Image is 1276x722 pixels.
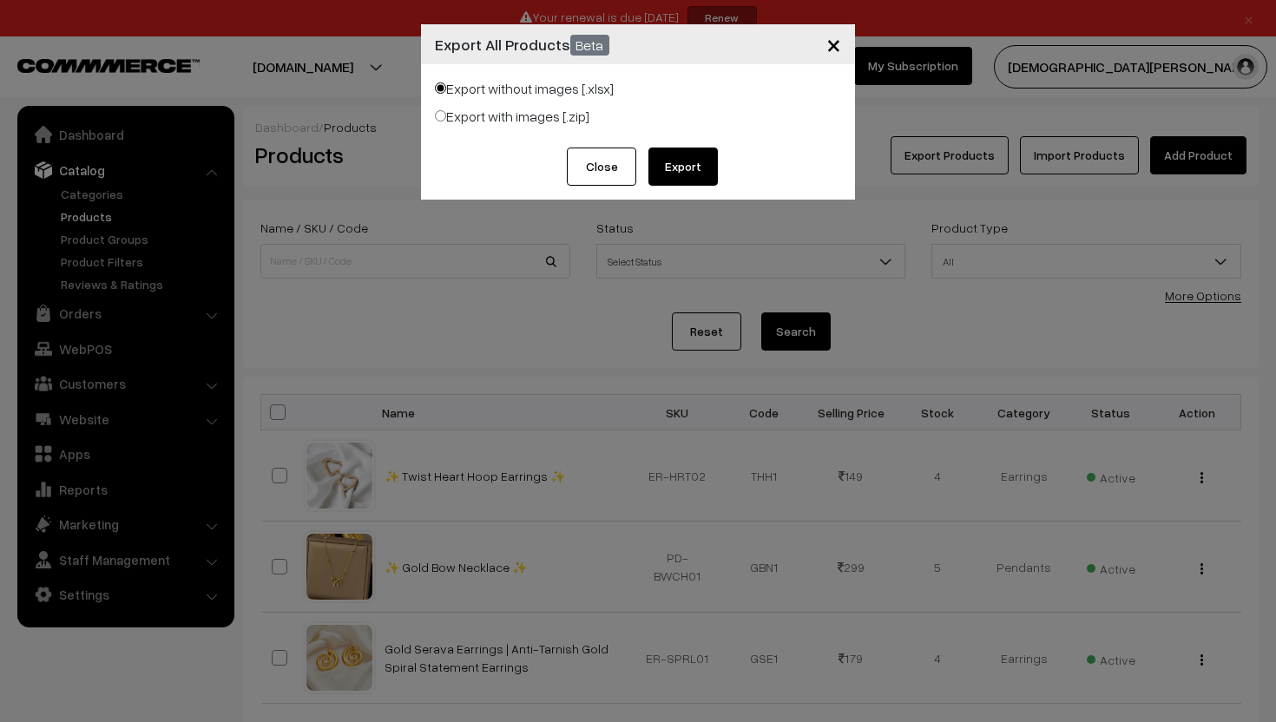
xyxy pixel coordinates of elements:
[435,106,589,127] label: Export with images [.zip]
[648,148,718,186] button: Export
[570,35,609,56] span: Beta
[826,28,841,60] span: ×
[435,78,614,99] label: Export without images [.xlsx]
[567,148,636,186] button: Close
[812,17,855,71] button: Close
[435,82,446,94] input: Export without images [.xlsx]
[435,110,446,121] input: Export with images [.zip]
[435,31,609,56] h4: Export All Products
